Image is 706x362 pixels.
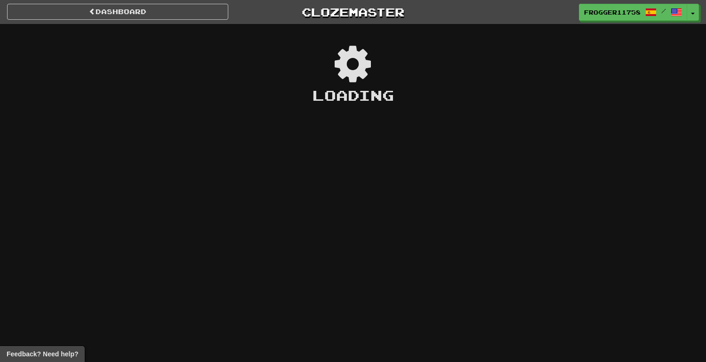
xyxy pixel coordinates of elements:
[242,4,464,20] a: Clozemaster
[7,349,78,359] span: Open feedback widget
[579,4,687,21] a: frogger11758 /
[584,8,641,16] span: frogger11758
[7,4,228,20] a: Dashboard
[661,8,666,14] span: /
